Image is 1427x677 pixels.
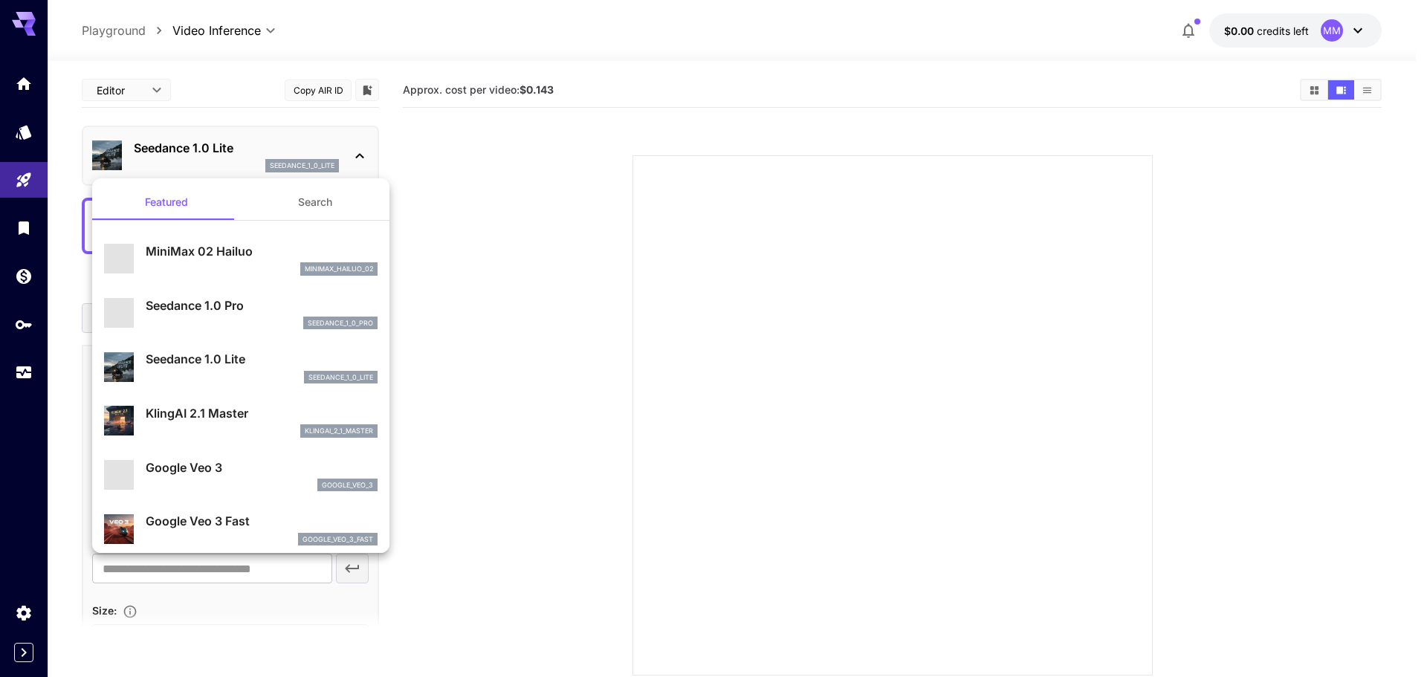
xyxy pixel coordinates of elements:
[308,318,373,328] p: seedance_1_0_pro
[104,344,378,389] div: Seedance 1.0 Liteseedance_1_0_lite
[146,404,378,422] p: KlingAI 2.1 Master
[104,506,378,551] div: Google Veo 3 Fastgoogle_veo_3_fast
[241,184,389,220] button: Search
[104,291,378,336] div: Seedance 1.0 Proseedance_1_0_pro
[305,426,373,436] p: klingai_2_1_master
[146,512,378,530] p: Google Veo 3 Fast
[104,398,378,444] div: KlingAI 2.1 Masterklingai_2_1_master
[146,350,378,368] p: Seedance 1.0 Lite
[322,480,373,490] p: google_veo_3
[146,459,378,476] p: Google Veo 3
[104,236,378,282] div: MiniMax 02 Hailuominimax_hailuo_02
[302,534,373,545] p: google_veo_3_fast
[146,242,378,260] p: MiniMax 02 Hailuo
[104,453,378,498] div: Google Veo 3google_veo_3
[308,372,373,383] p: seedance_1_0_lite
[92,184,241,220] button: Featured
[305,264,373,274] p: minimax_hailuo_02
[146,297,378,314] p: Seedance 1.0 Pro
